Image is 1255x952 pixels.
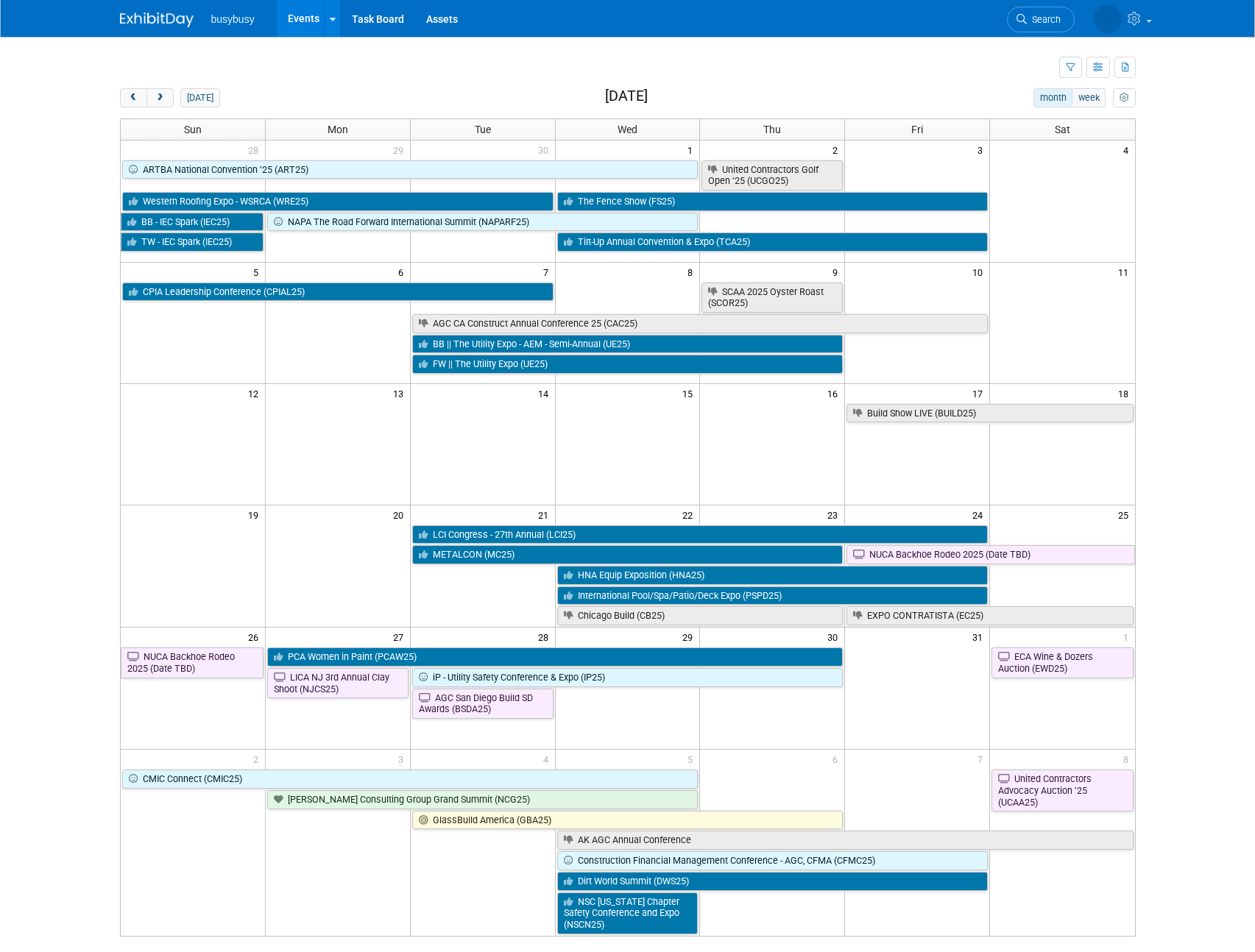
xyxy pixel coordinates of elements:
[537,384,555,402] span: 14
[328,124,348,135] span: Mon
[267,668,409,698] a: LICA NJ 3rd Annual Clay Shoot (NJCS25)
[1094,5,1122,33] img: Avery Cope
[557,851,989,870] a: Construction Financial Management Conference - AGC, CFMA (CFMC25)
[537,141,555,159] span: 30
[976,141,989,159] span: 3
[557,892,699,934] a: NSC [US_STATE] Chapter Safety Conference and Expo (NSCN25)
[686,141,699,159] span: 1
[686,750,699,768] span: 5
[557,831,1134,850] a: AK AGC Annual Conference
[412,525,988,544] a: LCI Congress - 27th Annual (LCI25)
[605,88,648,104] h2: [DATE]
[991,647,1133,678] a: ECA Wine & Dozers Auction (EWD25)
[1122,141,1135,159] span: 4
[1122,750,1135,768] span: 8
[846,606,1133,625] a: EXPO CONTRATISTA (EC25)
[122,192,554,211] a: Western Roofing Expo - WSRCA (WRE25)
[121,213,264,232] a: BB - IEC Spark (IEC25)
[1113,88,1135,107] button: myCustomButton
[412,314,988,333] a: AGC CA Construct Annual Conference 25 (CAC25)
[1033,88,1072,107] button: month
[122,770,699,789] a: CMIC Connect (CMIC25)
[475,124,491,135] span: Tue
[180,88,219,107] button: [DATE]
[557,232,989,252] a: Tilt-Up Annual Convention & Expo (TCA25)
[412,689,554,719] a: AGC San Diego Build SD Awards (BSDA25)
[247,628,265,646] span: 26
[557,566,989,585] a: HNA Equip Exposition (HNA25)
[826,505,844,524] span: 23
[122,160,699,180] a: ARTBA National Convention ’25 (ART25)
[267,647,843,667] a: PCA Women in Paint (PCAW25)
[831,263,844,281] span: 9
[392,141,410,159] span: 29
[247,141,265,159] span: 28
[412,811,844,830] a: GlassBuild America (GBA25)
[681,628,699,646] span: 29
[1120,93,1129,103] i: Personalize Calendar
[412,335,844,354] a: BB || The Utility Expo - AEM - Semi-Annual (UE25)
[392,384,410,402] span: 13
[1117,263,1135,281] span: 11
[831,750,844,768] span: 6
[686,263,699,281] span: 8
[247,505,265,524] span: 19
[392,505,410,524] span: 20
[267,213,699,232] a: NAPA The Road Forward International Summit (NAPARF25)
[618,124,637,135] span: Wed
[122,283,554,302] a: CPIA Leadership Conference (CPIAL25)
[1027,14,1061,25] span: Search
[991,770,1133,811] a: United Contractors Advocacy Auction ’25 (UCAA25)
[846,545,1134,564] a: NUCA Backhoe Rodeo 2025 (Date TBD)
[557,586,989,605] a: International Pool/Spa/Patio/Deck Expo (PSPD25)
[681,505,699,524] span: 22
[1117,384,1135,402] span: 18
[701,283,843,313] a: SCAA 2025 Oyster Roast (SCOR25)
[542,263,555,281] span: 7
[911,124,923,135] span: Fri
[252,263,265,281] span: 5
[397,750,410,768] span: 3
[211,13,255,25] span: busybusy
[542,750,555,768] span: 4
[121,232,264,252] a: TW - IEC Spark (IEC25)
[412,355,844,374] a: FW || The Utility Expo (UE25)
[557,872,989,891] a: Dirt World Summit (DWS25)
[120,88,147,107] button: prev
[121,647,264,678] a: NUCA Backhoe Rodeo 2025 (Date TBD)
[1007,7,1075,32] a: Search
[184,124,202,135] span: Sun
[120,13,194,27] img: ExhibitDay
[826,628,844,646] span: 30
[1122,628,1135,646] span: 1
[557,192,989,211] a: The Fence Show (FS25)
[1055,124,1070,135] span: Sat
[971,263,989,281] span: 10
[681,384,699,402] span: 15
[252,750,265,768] span: 2
[976,750,989,768] span: 7
[412,668,844,687] a: iP - Utility Safety Conference & Expo (IP25)
[557,606,844,625] a: Chicago Build (CB25)
[537,505,555,524] span: 21
[392,628,410,646] span: 27
[1072,88,1106,107] button: week
[971,628,989,646] span: 31
[537,628,555,646] span: 28
[763,124,781,135] span: Thu
[397,263,410,281] span: 6
[846,404,1133,423] a: Build Show LIVE (BUILD25)
[1117,505,1135,524] span: 25
[267,790,699,809] a: [PERSON_NAME] Consulting Group Grand Summit (NCG25)
[412,545,844,564] a: METALCON (MC25)
[247,384,265,402] span: 12
[701,160,843,191] a: United Contractors Golf Open ’25 (UCGO25)
[831,141,844,159] span: 2
[971,384,989,402] span: 17
[146,88,174,107] button: next
[826,384,844,402] span: 16
[971,505,989,524] span: 24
